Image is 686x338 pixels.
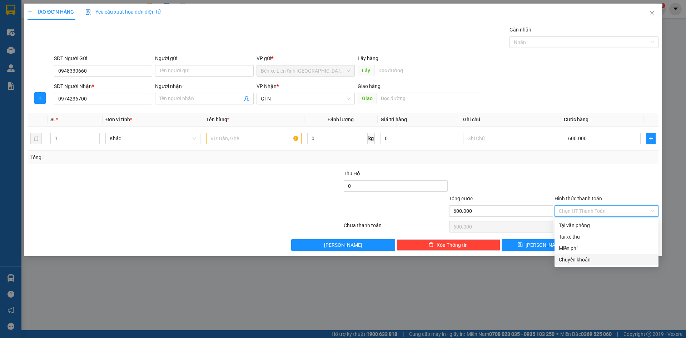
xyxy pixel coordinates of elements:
[358,65,374,76] span: Lấy
[328,117,354,122] span: Định lượng
[85,9,91,15] img: icon
[30,133,42,144] button: delete
[155,54,253,62] div: Người gửi
[244,96,249,102] span: user-add
[555,196,602,201] label: Hình thức thanh toán
[374,65,481,76] input: Dọc đường
[291,239,395,251] button: [PERSON_NAME]
[35,95,45,101] span: plus
[437,241,468,249] span: Xóa Thông tin
[54,82,152,90] div: SĐT Người Nhận
[463,133,558,144] input: Ghi Chú
[261,93,351,104] span: GTN
[642,4,662,24] button: Close
[105,117,132,122] span: Đơn vị tính
[28,9,74,15] span: TẠO ĐƠN HÀNG
[344,171,360,176] span: Thu Hộ
[343,221,448,234] div: Chưa thanh toán
[110,133,196,144] span: Khác
[397,239,501,251] button: deleteXóa Thông tin
[460,113,561,127] th: Ghi chú
[646,133,656,144] button: plus
[559,233,654,241] div: Tài xế thu
[449,196,473,201] span: Tổng cước
[559,256,654,264] div: Chuyển khoản
[206,117,229,122] span: Tên hàng
[84,7,101,14] span: Nhận:
[261,65,351,76] span: Bến xe Liên tỉnh Đắk Lắk
[502,239,579,251] button: save[PERSON_NAME]
[509,27,531,33] label: Gán nhãn
[54,54,152,62] div: SĐT Người Gửi
[155,82,253,90] div: Người nhận
[564,117,588,122] span: Cước hàng
[526,241,564,249] span: [PERSON_NAME]
[28,9,33,14] span: plus
[50,117,56,122] span: SL
[381,117,407,122] span: Giá trị hàng
[83,38,157,55] div: 1.350.000
[358,83,381,89] span: Giao hàng
[257,83,277,89] span: VP Nhận
[206,133,301,144] input: VD: Bàn, Ghế
[647,136,655,141] span: plus
[83,38,104,54] span: CHƯA CƯỚC :
[358,93,377,104] span: Giao
[358,55,378,61] span: Lấy hàng
[368,133,375,144] span: kg
[559,221,654,229] div: Tại văn phòng
[84,6,156,23] div: Bến xe [GEOGRAPHIC_DATA]
[6,7,17,14] span: Gửi:
[381,133,457,144] input: 0
[324,241,362,249] span: [PERSON_NAME]
[30,153,265,161] div: Tổng: 1
[649,10,655,16] span: close
[85,9,161,15] span: Yêu cầu xuất hóa đơn điện tử
[84,23,156,33] div: 0981339283
[518,242,523,248] span: save
[257,54,355,62] div: VP gửi
[6,6,79,23] div: Bến xe Liên tỉnh [GEOGRAPHIC_DATA]
[559,244,654,252] div: Miễn phí
[377,93,481,104] input: Dọc đường
[34,92,46,104] button: plus
[429,242,434,248] span: delete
